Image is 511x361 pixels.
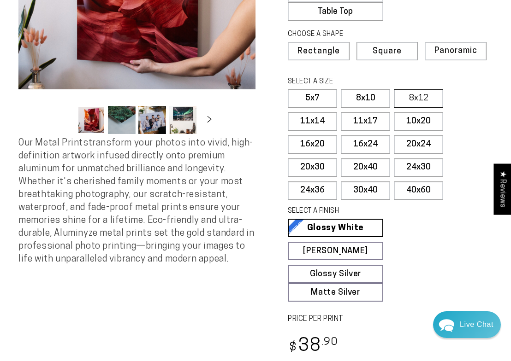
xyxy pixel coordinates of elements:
a: Glossy Silver [288,265,383,283]
span: Panoramic [434,47,477,55]
button: Load image 1 in gallery view [77,106,105,134]
button: Slide right [199,110,220,130]
div: Contact Us Directly [460,311,493,338]
label: 5x7 [288,89,337,108]
label: 11x14 [288,112,337,131]
label: 16x20 [288,135,337,154]
label: Table Top [288,2,383,21]
label: 20x24 [394,135,443,154]
label: 8x10 [341,89,390,108]
label: 20x40 [341,158,390,177]
bdi: 38 [288,338,338,355]
label: 10x20 [394,112,443,131]
div: Chat widget toggle [433,311,501,338]
div: Click to open Judge.me floating reviews tab [493,163,511,215]
button: Load image 2 in gallery view [108,106,136,134]
label: PRICE PER PRINT [288,314,493,325]
span: Square [373,47,402,56]
label: 20x30 [288,158,337,177]
a: [PERSON_NAME] [288,242,383,260]
legend: SELECT A FINISH [288,206,407,216]
label: 16x24 [341,135,390,154]
legend: SELECT A SIZE [288,77,407,87]
span: $ [289,342,297,354]
legend: CHOOSE A SHAPE [288,29,407,40]
a: Matte Silver [288,283,383,302]
sup: .90 [321,337,338,348]
label: 24x36 [288,181,337,200]
label: 40x60 [394,181,443,200]
label: 24x30 [394,158,443,177]
span: Our Metal Prints transform your photos into vivid, high-definition artwork infused directly onto ... [18,139,255,264]
button: Slide left [54,110,75,130]
label: 11x17 [341,112,390,131]
button: Load image 4 in gallery view [169,106,196,134]
a: Glossy White [288,219,383,237]
span: Rectangle [297,47,340,56]
label: 30x40 [341,181,390,200]
label: 8x12 [394,89,443,108]
button: Load image 3 in gallery view [138,106,166,134]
